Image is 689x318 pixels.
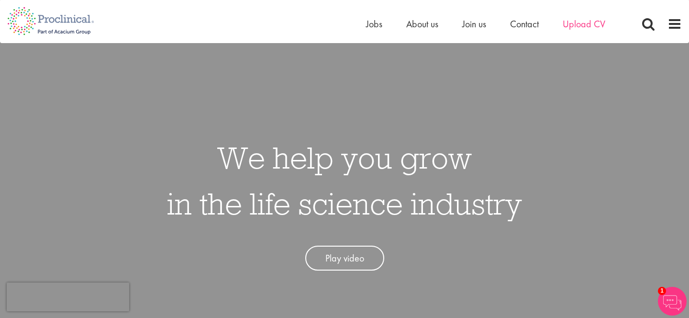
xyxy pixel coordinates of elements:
[366,18,382,30] a: Jobs
[305,246,384,271] a: Play video
[658,287,687,316] img: Chatbot
[462,18,486,30] a: Join us
[406,18,438,30] a: About us
[167,135,522,227] h1: We help you grow in the life science industry
[658,287,666,295] span: 1
[563,18,605,30] a: Upload CV
[510,18,539,30] a: Contact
